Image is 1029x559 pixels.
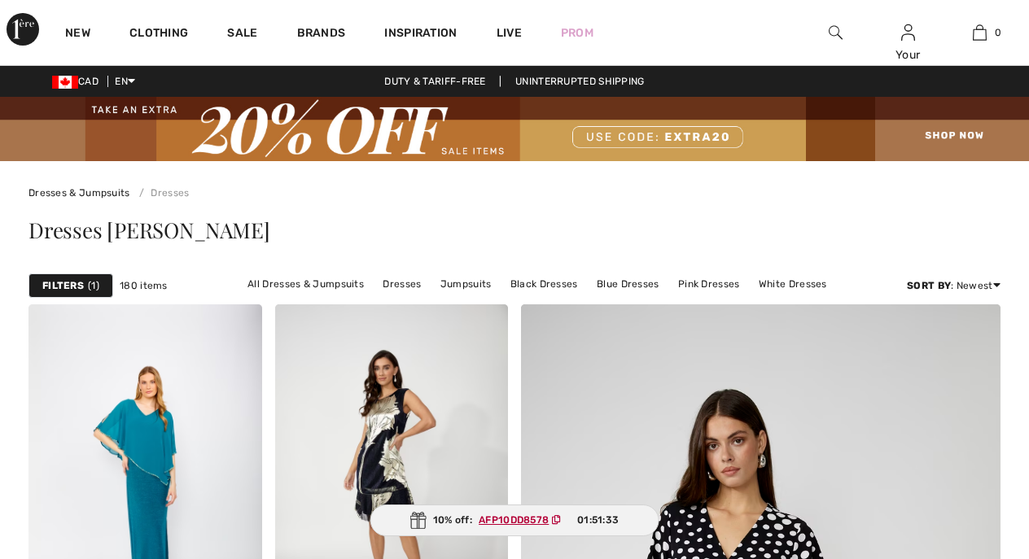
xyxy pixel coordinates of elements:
a: Blue Dresses [589,273,668,295]
span: Inspiration [384,26,457,43]
span: 180 items [120,278,168,293]
a: Live [497,24,522,41]
a: Sale [227,26,257,43]
img: Canadian Dollar [52,76,78,89]
img: search the website [829,23,843,42]
a: Pink Dresses [670,273,748,295]
strong: Filters [42,278,84,293]
a: Dresses [133,187,189,199]
a: [PERSON_NAME] Dresses [539,295,677,316]
span: Dresses [PERSON_NAME] [28,216,269,244]
a: Jumpsuits [432,273,500,295]
a: Dresses [374,273,429,295]
div: Your [873,46,943,63]
a: Sign In [901,24,915,40]
span: EN [115,76,135,87]
div: 10% off: [370,504,659,536]
a: New [65,26,90,43]
a: Prom [561,24,593,41]
a: [PERSON_NAME] Dresses [397,295,536,316]
ins: AFP10DD8578 [479,514,549,526]
img: My Bag [973,23,987,42]
img: 1ère Avenue [7,13,39,46]
a: Dresses & Jumpsuits [28,187,130,199]
span: 1 [88,278,99,293]
a: Black Dresses [502,273,586,295]
img: My Info [901,23,915,42]
a: All Dresses & Jumpsuits [239,273,372,295]
span: CAD [52,76,105,87]
a: 0 [945,23,1015,42]
a: Clothing [129,26,188,43]
a: White Dresses [751,273,835,295]
a: Brands [297,26,346,43]
span: 01:51:33 [577,513,619,527]
span: 0 [995,25,1001,40]
img: Gift.svg [410,512,427,529]
div: : Newest [907,278,1001,293]
strong: Sort By [907,280,951,291]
